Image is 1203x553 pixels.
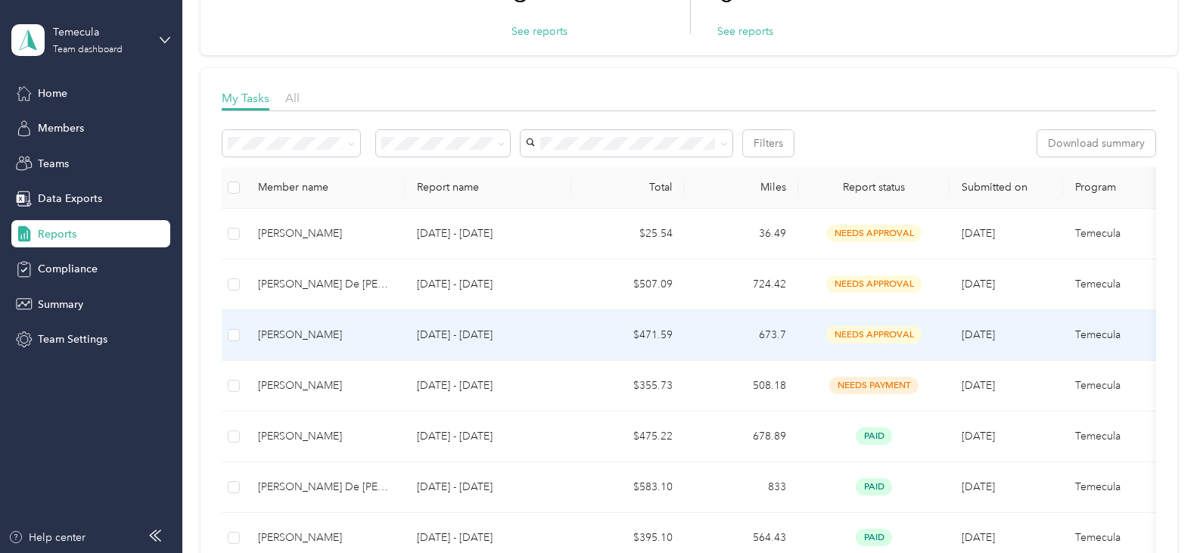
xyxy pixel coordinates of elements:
td: 508.18 [685,361,798,412]
span: Team Settings [38,331,107,347]
span: Members [38,120,84,136]
button: See reports [717,23,773,39]
div: Temecula [53,24,148,40]
p: [DATE] - [DATE] [417,327,559,343]
span: [DATE] [962,531,995,544]
span: [DATE] [962,379,995,392]
span: [DATE] [962,480,995,493]
span: [DATE] [962,328,995,341]
div: [PERSON_NAME] [258,327,393,343]
span: Compliance [38,261,98,277]
button: Download summary [1037,130,1155,157]
span: Data Exports [38,191,102,207]
iframe: Everlance-gr Chat Button Frame [1118,468,1203,553]
p: [DATE] - [DATE] [417,479,559,496]
td: 673.7 [685,310,798,361]
div: [PERSON_NAME] [258,530,393,546]
div: [PERSON_NAME] De [PERSON_NAME] [258,479,393,496]
button: Help center [8,530,85,545]
div: [PERSON_NAME] [258,428,393,445]
div: Total [583,181,673,194]
span: [DATE] [962,227,995,240]
span: needs approval [826,326,922,343]
button: See reports [511,23,567,39]
td: 36.49 [685,209,798,259]
td: $25.54 [571,209,685,259]
span: paid [856,478,892,496]
button: Filters [743,130,794,157]
div: [PERSON_NAME] De [PERSON_NAME] [258,276,393,293]
span: [DATE] [962,278,995,290]
p: [DATE] - [DATE] [417,530,559,546]
span: paid [856,529,892,546]
span: needs payment [829,377,919,394]
td: $475.22 [571,412,685,462]
td: $471.59 [571,310,685,361]
span: Summary [38,297,83,312]
td: $355.73 [571,361,685,412]
th: Submitted on [950,167,1063,209]
span: My Tasks [222,91,269,105]
span: Teams [38,156,69,172]
div: Team dashboard [53,45,123,54]
span: needs approval [826,225,922,242]
span: Report status [810,181,937,194]
div: Miles [697,181,786,194]
td: 678.89 [685,412,798,462]
td: $507.09 [571,259,685,310]
th: Member name [246,167,405,209]
div: Member name [258,181,393,194]
span: Reports [38,226,76,242]
td: 833 [685,462,798,513]
p: [DATE] - [DATE] [417,428,559,445]
td: $583.10 [571,462,685,513]
th: Report name [405,167,571,209]
div: [PERSON_NAME] [258,225,393,242]
div: [PERSON_NAME] [258,377,393,394]
span: needs approval [826,275,922,293]
span: [DATE] [962,430,995,443]
span: paid [856,427,892,445]
p: [DATE] - [DATE] [417,377,559,394]
td: 724.42 [685,259,798,310]
span: All [285,91,300,105]
p: [DATE] - [DATE] [417,276,559,293]
span: Home [38,85,67,101]
p: [DATE] - [DATE] [417,225,559,242]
